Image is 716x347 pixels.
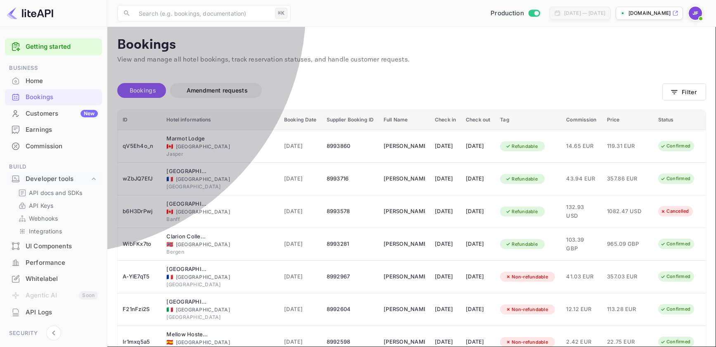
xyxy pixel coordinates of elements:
div: Confirmed [655,173,696,184]
span: Production [491,9,524,18]
div: [DATE] [435,205,456,218]
th: Tag [495,110,561,130]
div: Refundable [500,239,543,250]
p: View and manage all hotel bookings, track reservation statuses, and handle customer requests. [117,55,706,65]
span: Amendment requests [187,87,248,94]
div: Seven Urban Suites Nantes Centre [166,265,208,273]
span: [DATE] [284,142,317,151]
div: Confirmed [655,271,696,282]
th: Hotel informations [161,110,279,130]
th: ID [118,110,161,130]
div: [DATE] [466,303,490,316]
span: 357.03 EUR [607,272,648,281]
span: 132.93 USD [566,203,597,221]
div: [DATE] [435,238,456,251]
span: [DATE] [284,174,317,183]
div: [DATE] [435,270,456,283]
span: [DATE] [284,272,317,281]
div: A-YlE7qT5 [123,270,156,283]
p: API docs and SDKs [29,188,83,197]
div: [DATE] [466,270,490,283]
th: Full Name [379,110,430,130]
img: LiteAPI logo [7,7,53,20]
div: [DATE] [435,172,456,185]
div: Home [26,76,98,86]
div: [DATE] — [DATE] [564,10,605,17]
div: [GEOGRAPHIC_DATA] [166,273,274,281]
span: [DATE] [284,337,317,347]
div: Customers [26,109,98,119]
div: [DATE] [466,238,490,251]
div: Banff [166,216,274,223]
th: Price [602,110,653,130]
div: 8993860 [327,140,374,153]
div: Buffalo Mountain Lodge [166,200,208,208]
button: Filter [662,83,706,100]
div: 8992967 [327,270,374,283]
div: [GEOGRAPHIC_DATA] [166,281,274,288]
div: [GEOGRAPHIC_DATA] [166,208,274,216]
div: 8993578 [327,205,374,218]
span: 119.31 EUR [607,142,648,151]
span: [DATE] [284,305,317,314]
div: Susan Schewel [384,205,425,218]
div: qV5Eh4o_n [123,140,156,153]
span: 113.28 EUR [607,305,648,314]
div: Confirmed [655,304,696,314]
div: Non-refundable [500,272,553,282]
span: Bookings [130,87,156,94]
div: [GEOGRAPHIC_DATA] [166,339,274,346]
p: [DOMAIN_NAME] [628,10,671,17]
p: Integrations [29,227,62,235]
div: [GEOGRAPHIC_DATA] [166,314,274,321]
div: Refundable [500,141,543,152]
div: Cancelled [655,206,694,216]
div: [GEOGRAPHIC_DATA] [166,306,274,314]
button: Collapse navigation [46,326,61,340]
span: 103.39 GBP [566,235,597,253]
span: Build [5,162,102,171]
div: [DATE] [466,205,490,218]
div: [GEOGRAPHIC_DATA] [166,241,274,248]
div: [GEOGRAPHIC_DATA] [166,143,274,150]
div: 8993716 [327,172,374,185]
span: 12.12 EUR [566,305,597,314]
div: [DATE] [466,140,490,153]
div: 8993281 [327,238,374,251]
a: Getting started [26,42,98,52]
div: [DATE] [435,140,456,153]
input: Search (e.g. bookings, documentation) [134,5,272,21]
div: Mellow Hostel Barcelona [166,330,208,339]
th: Check out [461,110,495,130]
div: Non-refundable [500,304,553,315]
div: Grand Hotel Salerno [166,298,208,306]
span: 965.09 GBP [607,240,648,249]
span: 43.94 EUR [566,174,597,183]
div: b6H3DrPwj [123,205,156,218]
div: Refundable [500,207,543,217]
div: [GEOGRAPHIC_DATA] [166,176,274,183]
span: France [166,176,173,182]
div: Chris Swart [384,303,425,316]
span: 14.65 EUR [566,142,597,151]
th: Status [653,110,706,130]
div: Karel De Sloover [384,140,425,153]
div: Confirmed [655,337,696,347]
th: Supplier Booking ID [322,110,379,130]
div: Confirmed [655,141,696,151]
div: Nicholas Fear [384,238,425,251]
div: Bergen [166,248,274,256]
th: Check in [430,110,461,130]
span: Business [5,64,102,73]
div: Refundable [500,174,543,184]
div: account-settings tabs [117,83,662,98]
span: Canada [166,209,173,214]
div: Clarion Collection Hotel Havnekontoret [166,233,208,241]
div: New [81,110,98,117]
div: F21nFzi2S [123,303,156,316]
span: Spain [166,340,173,345]
div: ⌘K [275,8,287,19]
span: Canada [166,144,173,149]
p: Webhooks [29,214,58,223]
div: Bookings [26,93,98,102]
